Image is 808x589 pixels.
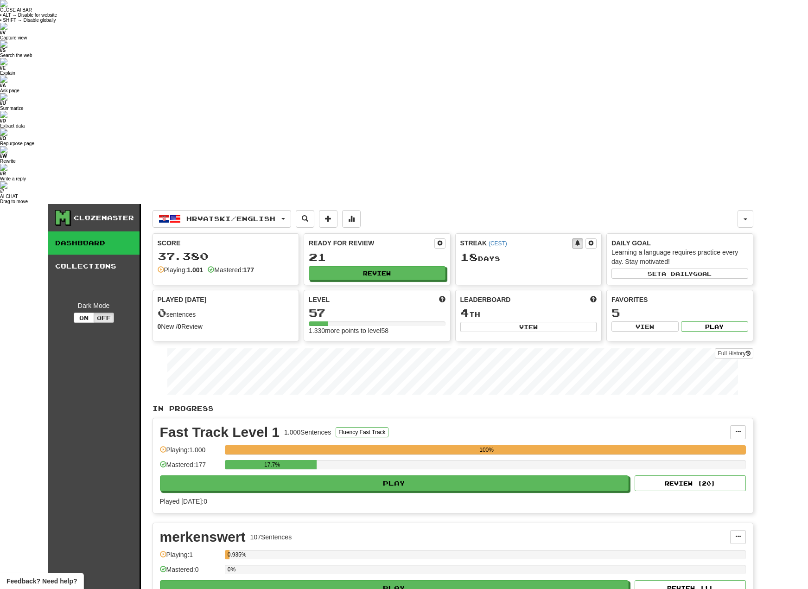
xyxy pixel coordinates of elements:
span: Score more points to level up [439,295,445,304]
span: Hrvatski / English [186,215,275,223]
div: Fast Track Level 1 [160,425,280,439]
button: Search sentences [296,210,314,228]
div: 57 [309,307,445,319]
div: Playing: 1 [160,550,220,565]
div: 1.330 more points to level 58 [309,326,445,335]
button: Add sentence to collection [319,210,337,228]
div: Ready for Review [309,238,434,248]
span: Open feedback widget [6,576,77,586]
div: New / Review [158,322,294,331]
button: On [74,313,94,323]
p: In Progress [153,404,753,413]
div: Learning a language requires practice every day. Stay motivated! [611,248,748,266]
div: 0.935% [228,550,229,559]
div: Score [158,238,294,248]
strong: 177 [243,266,254,274]
button: Play [160,475,629,491]
a: Full History [715,348,753,359]
span: Played [DATE] [158,295,207,304]
div: Mastered: 0 [160,565,220,580]
span: This week in points, UTC [590,295,597,304]
div: 5 [611,307,748,319]
div: Playing: 1.000 [160,445,220,461]
strong: 0 [178,323,181,330]
a: (CEST) [489,240,507,247]
button: Off [94,313,114,323]
div: 37.380 [158,250,294,262]
div: Dark Mode [55,301,133,310]
div: 1.000 Sentences [284,428,331,437]
span: Leaderboard [460,295,511,304]
div: 100% [228,445,746,455]
div: sentences [158,307,294,319]
div: merkenswert [160,530,246,544]
div: Playing: [158,265,204,275]
button: Review (20) [635,475,746,491]
strong: 0 [158,323,161,330]
button: View [611,321,679,332]
div: 17.7% [228,460,317,469]
span: a daily [662,270,693,277]
a: Dashboard [48,231,140,255]
button: View [460,322,597,332]
strong: 1.001 [187,266,203,274]
span: Level [309,295,330,304]
button: Play [681,321,748,332]
a: Collections [48,255,140,278]
div: Mastered: 177 [160,460,220,475]
button: Fluency Fast Track [336,427,388,437]
span: 18 [460,250,478,263]
div: Clozemaster [74,213,134,223]
button: More stats [342,210,361,228]
div: th [460,307,597,319]
div: 107 Sentences [250,532,292,542]
div: Mastered: [208,265,254,275]
div: Day s [460,251,597,263]
div: Daily Goal [611,238,748,248]
span: 4 [460,306,469,319]
div: Streak [460,238,573,248]
span: Played [DATE]: 0 [160,498,207,505]
span: 0 [158,306,166,319]
button: Review [309,266,445,280]
div: 21 [309,251,445,263]
div: Favorites [611,295,748,304]
button: Hrvatski/English [153,210,291,228]
button: Seta dailygoal [611,269,748,279]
